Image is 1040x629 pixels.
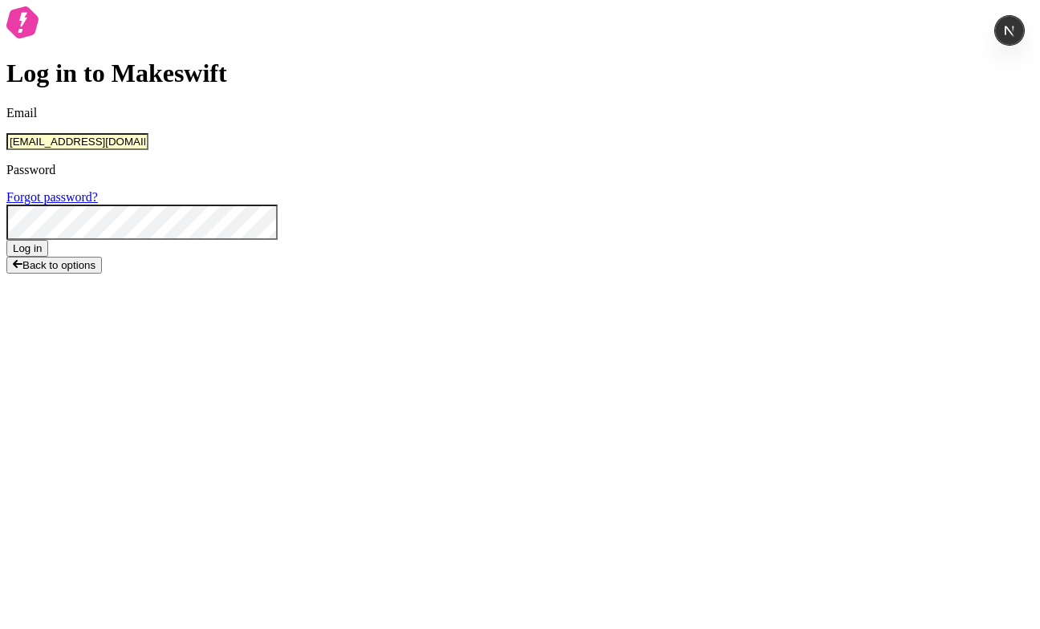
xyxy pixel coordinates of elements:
[6,59,1034,88] h1: Log in to Makeswift
[6,106,1034,120] p: Email
[6,257,102,274] button: Back to options
[6,133,148,150] input: Email
[13,242,42,254] span: Log in
[6,240,48,257] button: Log in
[6,190,98,204] a: Forgot password?
[22,259,95,271] span: Back to options
[6,163,1034,177] p: Password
